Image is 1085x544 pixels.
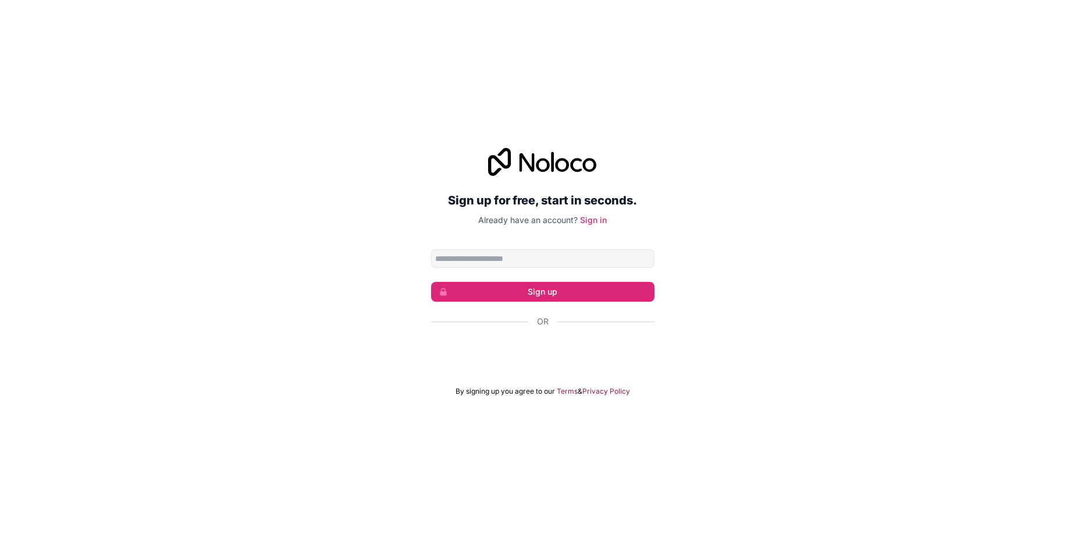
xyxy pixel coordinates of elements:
span: Already have an account? [478,215,578,225]
span: Or [537,316,549,327]
input: Email address [431,249,654,268]
a: Sign in [580,215,607,225]
span: & [578,387,582,396]
h2: Sign up for free, start in seconds. [431,190,654,211]
a: Terms [557,387,578,396]
button: Sign up [431,282,654,302]
span: By signing up you agree to our [456,387,555,396]
a: Privacy Policy [582,387,630,396]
